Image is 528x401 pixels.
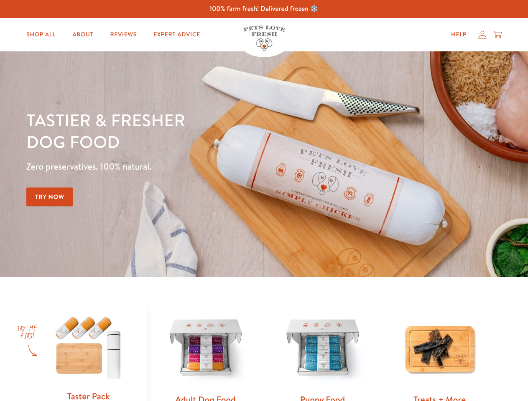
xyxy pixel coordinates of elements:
a: Reviews [103,26,143,43]
a: Try Now [26,188,73,206]
a: Shop All [20,26,62,43]
p: Zero preservatives. 100% natural. [26,159,343,174]
img: Pets Love Fresh [243,25,285,51]
a: Help [444,26,473,43]
a: About [66,26,100,43]
h1: Tastier & fresher dog food [26,109,343,152]
a: Expert Advice [147,26,207,43]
